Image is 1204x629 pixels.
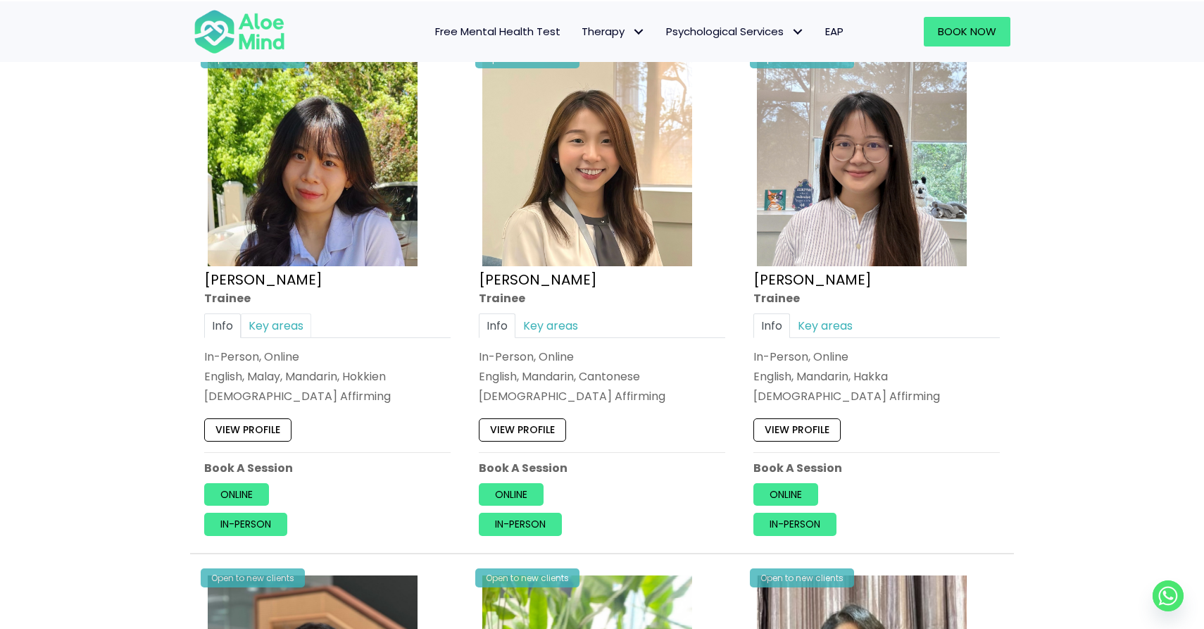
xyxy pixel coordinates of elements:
p: Book A Session [479,459,725,475]
a: Key areas [790,313,860,337]
a: TherapyTherapy: submenu [571,17,656,46]
p: English, Mandarin, Hakka [753,368,1000,385]
a: In-person [479,513,562,535]
a: Key areas [515,313,586,337]
div: In-Person, Online [204,349,451,365]
div: In-Person, Online [479,349,725,365]
nav: Menu [303,17,854,46]
div: [DEMOGRAPHIC_DATA] Affirming [204,388,451,404]
a: Key areas [241,313,311,337]
a: View profile [753,418,841,441]
span: Free Mental Health Test [435,24,560,39]
a: [PERSON_NAME] [479,269,597,289]
p: Book A Session [204,459,451,475]
div: In-Person, Online [753,349,1000,365]
span: Book Now [938,24,996,39]
div: Trainee [753,289,1000,306]
div: Trainee [479,289,725,306]
img: IMG_1660 – Tracy Kwah [482,56,692,266]
span: Psychological Services [666,24,804,39]
div: Trainee [204,289,451,306]
a: Info [204,313,241,337]
img: Aloe Mind Profile Pic – Christie Yong Kar Xin [208,56,418,266]
a: Whatsapp [1153,580,1184,611]
a: View profile [204,418,291,441]
a: Online [204,483,269,506]
a: Info [753,313,790,337]
p: Book A Session [753,459,1000,475]
a: Free Mental Health Test [425,17,571,46]
a: Info [479,313,515,337]
a: In-person [204,513,287,535]
p: English, Malay, Mandarin, Hokkien [204,368,451,385]
div: Open to new clients [750,568,854,587]
span: Therapy: submenu [628,21,648,42]
a: [PERSON_NAME] [204,269,322,289]
img: IMG_3049 – Joanne Lee [757,56,967,266]
a: [PERSON_NAME] [753,269,872,289]
a: Online [479,483,544,506]
a: EAP [815,17,854,46]
span: Therapy [582,24,645,39]
a: Book Now [924,17,1010,46]
div: [DEMOGRAPHIC_DATA] Affirming [753,388,1000,404]
div: [DEMOGRAPHIC_DATA] Affirming [479,388,725,404]
img: Aloe mind Logo [194,8,285,55]
span: Psychological Services: submenu [787,21,808,42]
span: EAP [825,24,844,39]
a: In-person [753,513,836,535]
a: Psychological ServicesPsychological Services: submenu [656,17,815,46]
a: Online [753,483,818,506]
div: Open to new clients [475,568,579,587]
div: Open to new clients [201,568,305,587]
p: English, Mandarin, Cantonese [479,368,725,385]
a: View profile [479,418,566,441]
